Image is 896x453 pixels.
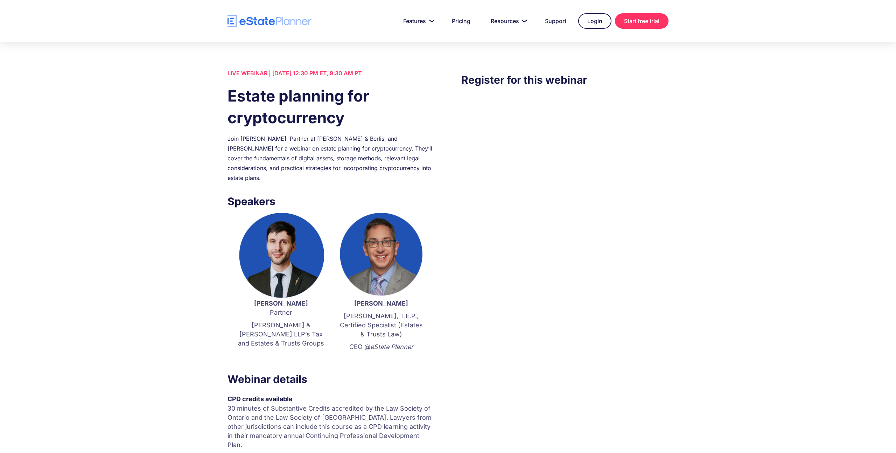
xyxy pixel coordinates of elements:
a: Pricing [443,14,479,28]
em: eState Planner [370,343,413,350]
h3: Webinar details [227,371,435,387]
p: 30 minutes of Substantive Credits accredited by the Law Society of Ontario and the Law Society of... [227,404,435,449]
strong: CPD credits available [227,395,293,403]
h1: Estate planning for cryptocurrency [227,85,435,128]
a: Features [395,14,440,28]
h3: Speakers [227,193,435,209]
a: home [227,15,311,27]
iframe: Form 0 [461,102,668,221]
p: Partner [238,299,324,317]
p: CEO @ [338,342,424,351]
a: Resources [482,14,533,28]
div: Join [PERSON_NAME], Partner at [PERSON_NAME] & Berlis, and [PERSON_NAME] for a webinar on estate ... [227,134,435,183]
a: Start free trial [615,13,668,29]
h3: Register for this webinar [461,72,668,88]
a: Support [537,14,575,28]
p: [PERSON_NAME], T.E.P., Certified Specialist (Estates & Trusts Law) [338,312,424,339]
strong: [PERSON_NAME] [354,300,408,307]
a: Login [578,13,611,29]
p: ‍ [338,355,424,364]
strong: [PERSON_NAME] [254,300,308,307]
div: LIVE WEBINAR | [DATE] 12:30 PM ET, 9:30 AM PT [227,68,435,78]
p: [PERSON_NAME] & [PERSON_NAME] LLP’s Tax and Estates & Trusts Groups [238,321,324,348]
